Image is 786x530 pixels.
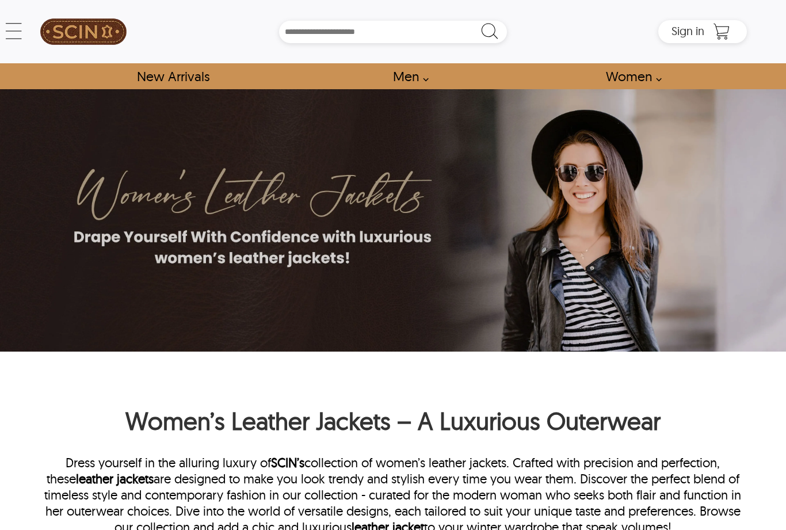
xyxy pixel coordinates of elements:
a: Shop New Arrivals [124,63,222,89]
a: leather jackets [76,471,154,487]
span: Sign in [671,24,704,38]
a: shop men's leather jackets [380,63,435,89]
a: Shop Women Leather Jackets [593,63,668,89]
a: SCIN [39,6,128,58]
h1: Women’s Leather Jackets – A Luxurious Outerwear [39,375,746,442]
a: SCIN’s [271,455,304,471]
img: SCIN [40,6,127,58]
a: Sign in [671,28,704,37]
a: Shopping Cart [710,23,733,40]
